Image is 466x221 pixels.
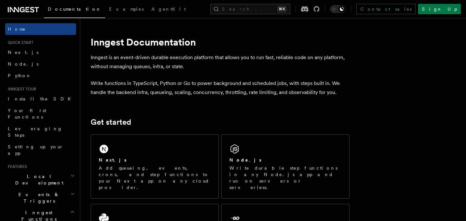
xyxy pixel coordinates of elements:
button: Local Development [5,171,76,189]
a: AgentKit [148,2,190,17]
span: Features [5,164,27,169]
a: Get started [91,118,131,127]
button: Search...⌘K [210,4,290,14]
a: Node.jsWrite durable step functions in any Node.js app and run on servers or serverless. [221,134,349,199]
a: Next.jsAdd queueing, events, crons, and step functions to your Next app on any cloud provider. [91,134,219,199]
span: Python [8,73,31,78]
span: Events & Triggers [5,191,71,204]
span: Leveraging Steps [8,126,62,138]
p: Write functions in TypeScript, Python or Go to power background and scheduled jobs, with steps bu... [91,79,349,97]
h2: Node.js [229,157,261,163]
span: Setting up your app [8,144,63,156]
h1: Inngest Documentation [91,36,349,48]
span: Quick start [5,40,33,45]
a: Sign Up [418,4,461,14]
a: Python [5,70,76,81]
span: Node.js [8,61,39,67]
a: Contact sales [356,4,416,14]
span: Examples [109,6,144,12]
a: Leveraging Steps [5,123,76,141]
span: AgentKit [151,6,186,12]
p: Inngest is an event-driven durable execution platform that allows you to run fast, reliable code ... [91,53,349,71]
a: Your first Functions [5,105,76,123]
span: Install the SDK [8,96,75,101]
span: Documentation [48,6,101,12]
p: Write durable step functions in any Node.js app and run on servers or serverless. [229,165,341,191]
p: Add queueing, events, crons, and step functions to your Next app on any cloud provider. [99,165,211,191]
span: Home [8,26,26,32]
a: Home [5,23,76,35]
a: Next.js [5,47,76,58]
span: Your first Functions [8,108,46,120]
h2: Next.js [99,157,127,163]
a: Setting up your app [5,141,76,159]
span: Inngest tour [5,87,36,92]
kbd: ⌘K [277,6,286,12]
button: Events & Triggers [5,189,76,207]
a: Documentation [44,2,105,18]
button: Toggle dark mode [330,5,346,13]
a: Install the SDK [5,93,76,105]
span: Local Development [5,173,71,186]
a: Node.js [5,58,76,70]
a: Examples [105,2,148,17]
span: Next.js [8,50,39,55]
